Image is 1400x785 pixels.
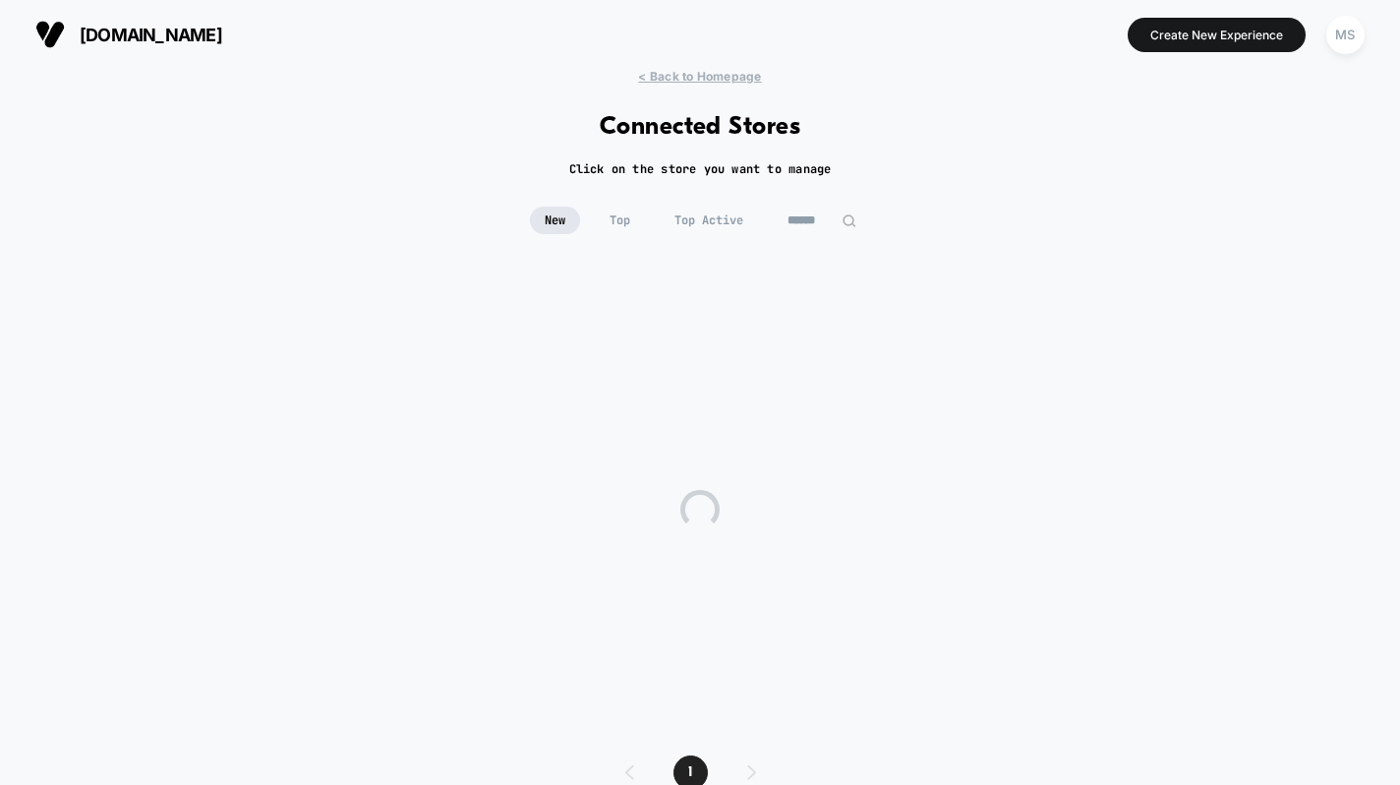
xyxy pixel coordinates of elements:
button: [DOMAIN_NAME] [29,19,228,50]
img: edit [842,213,856,228]
span: [DOMAIN_NAME] [80,25,222,45]
span: Top [595,207,645,234]
span: Top Active [660,207,758,234]
span: < Back to Homepage [638,69,761,84]
span: New [530,207,580,234]
img: Visually logo [35,20,65,49]
button: Create New Experience [1128,18,1306,52]
h2: Click on the store you want to manage [569,161,832,177]
h1: Connected Stores [600,113,801,142]
button: MS [1320,15,1371,55]
div: MS [1326,16,1365,54]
